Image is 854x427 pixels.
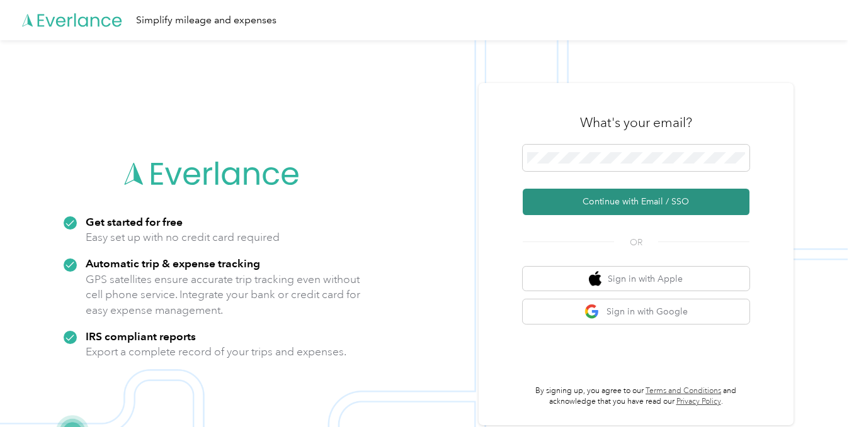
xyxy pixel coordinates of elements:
[676,397,721,406] a: Privacy Policy
[584,304,600,319] img: google logo
[589,271,601,287] img: apple logo
[86,344,346,360] p: Export a complete record of your trips and expenses.
[136,13,276,28] div: Simplify mileage and expenses
[523,299,749,324] button: google logoSign in with Google
[646,386,721,396] a: Terms and Conditions
[614,236,658,249] span: OR
[86,257,260,270] strong: Automatic trip & expense tracking
[523,267,749,291] button: apple logoSign in with Apple
[86,272,361,318] p: GPS satellites ensure accurate trip tracking even without cell phone service. Integrate your bank...
[580,114,692,131] h3: What's your email?
[523,189,749,215] button: Continue with Email / SSO
[523,385,749,408] p: By signing up, you agree to our and acknowledge that you have read our .
[86,330,196,343] strong: IRS compliant reports
[86,215,183,228] strong: Get started for free
[86,230,280,245] p: Easy set up with no credit card required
